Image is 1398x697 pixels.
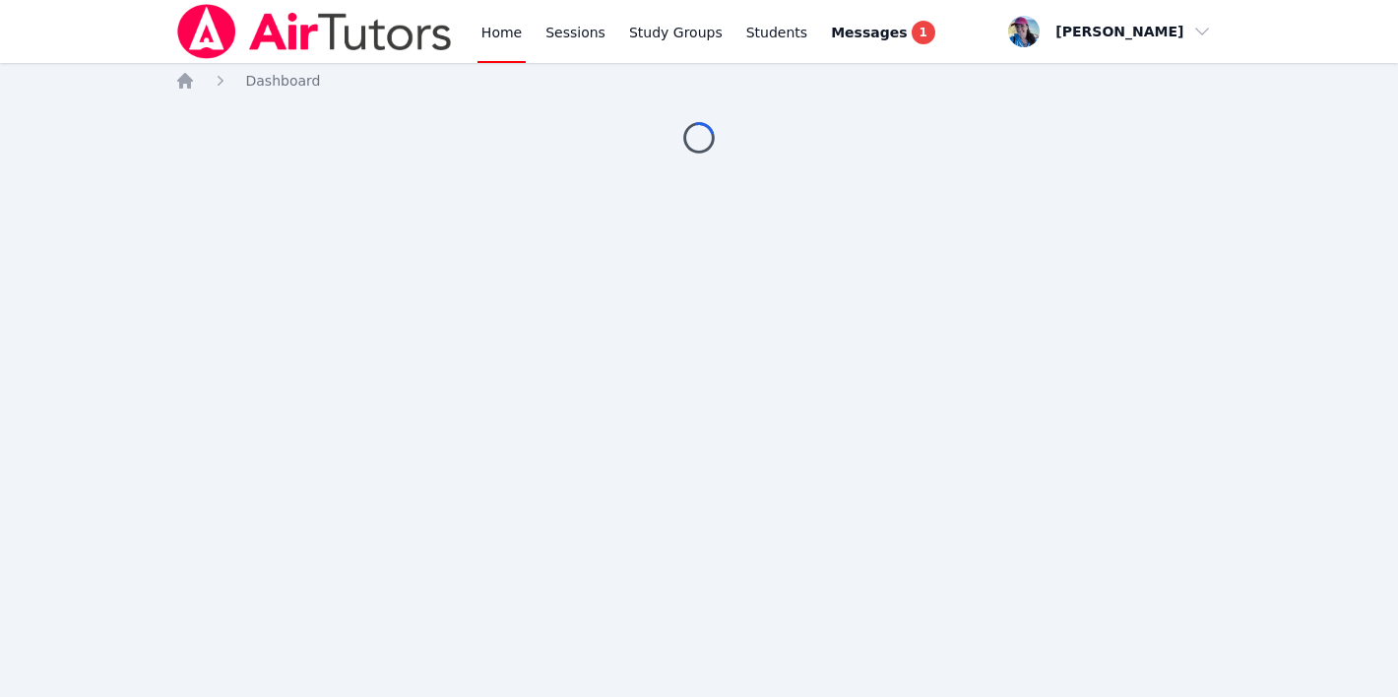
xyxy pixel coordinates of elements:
[831,23,907,42] span: Messages
[912,21,935,44] span: 1
[246,73,321,89] span: Dashboard
[246,71,321,91] a: Dashboard
[175,71,1224,91] nav: Breadcrumb
[175,4,454,59] img: Air Tutors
